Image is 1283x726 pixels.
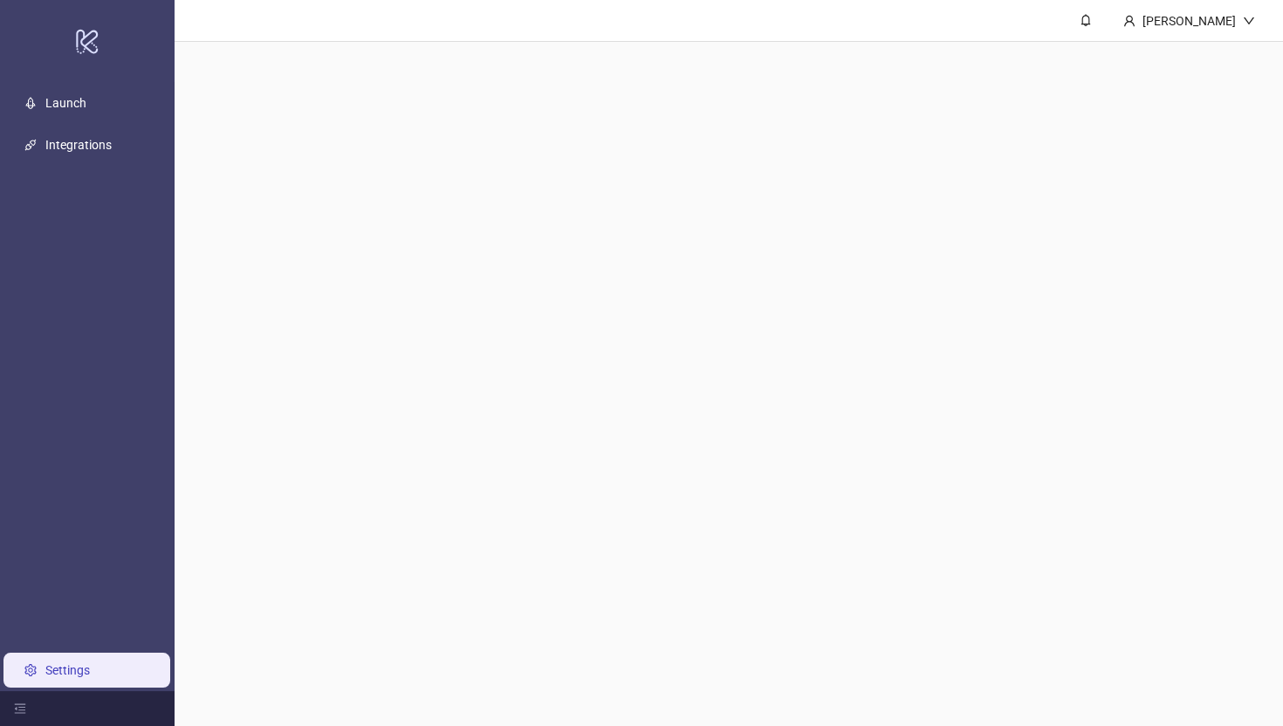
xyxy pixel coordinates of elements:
span: down [1243,15,1255,27]
a: Settings [45,663,90,677]
span: user [1123,15,1135,27]
span: menu-fold [14,702,26,715]
a: Integrations [45,138,112,152]
div: [PERSON_NAME] [1135,11,1243,31]
a: Launch [45,96,86,110]
span: bell [1080,14,1092,26]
